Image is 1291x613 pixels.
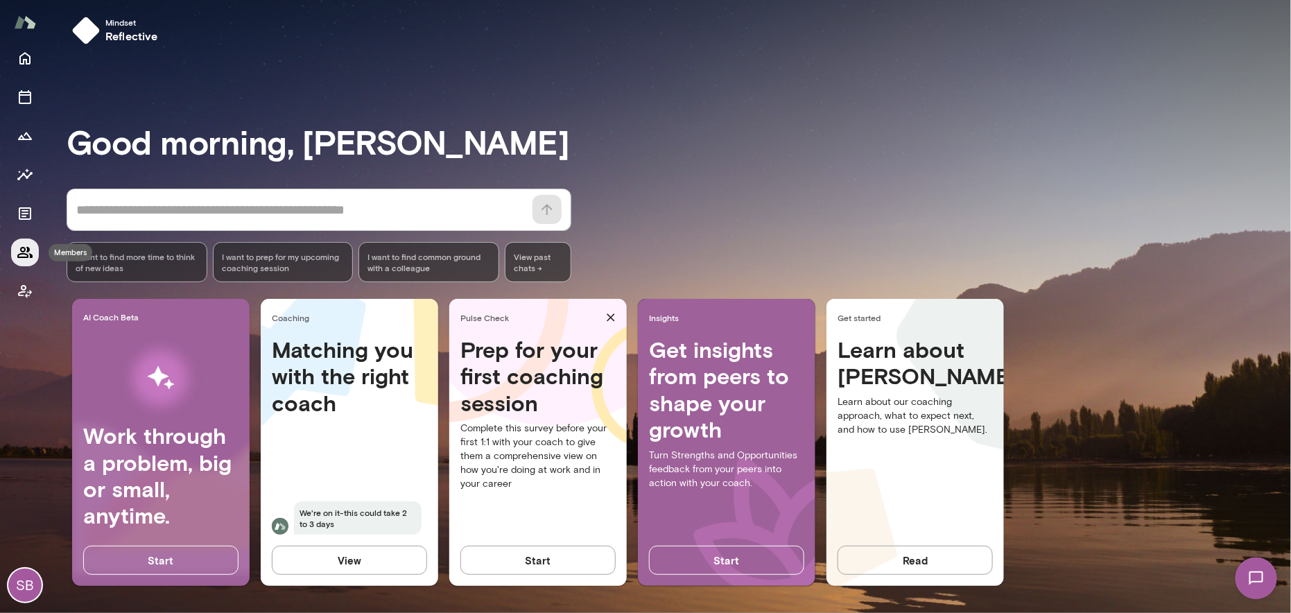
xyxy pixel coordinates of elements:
img: Mento [14,9,36,35]
span: I want to find more time to think of new ideas [76,251,198,273]
div: I want to find common ground with a colleague [358,242,499,282]
span: Insights [649,312,810,323]
button: Sessions [11,83,39,111]
button: Start [649,546,804,575]
span: Pulse Check [460,312,600,323]
button: Start [83,546,239,575]
button: Growth Plan [11,122,39,150]
button: Home [11,44,39,72]
img: mindset [72,17,100,44]
h4: Prep for your first coaching session [460,336,616,416]
button: Read [838,546,993,575]
button: Coach app [11,277,39,305]
button: Insights [11,161,39,189]
div: I want to prep for my upcoming coaching session [213,242,354,282]
span: I want to prep for my upcoming coaching session [222,251,345,273]
p: Learn about our coaching approach, what to expect next, and how to use [PERSON_NAME]. [838,395,993,437]
img: AI Workflows [99,334,223,422]
span: View past chats -> [505,242,571,282]
button: View [272,546,427,575]
h3: Good morning, [PERSON_NAME] [67,122,1291,161]
h6: reflective [105,28,158,44]
button: Start [460,546,616,575]
div: I want to find more time to think of new ideas [67,242,207,282]
h4: Work through a problem, big or small, anytime. [83,422,239,529]
span: I want to find common ground with a colleague [367,251,490,273]
button: Members [11,239,39,266]
p: Complete this survey before your first 1:1 with your coach to give them a comprehensive view on h... [460,422,616,491]
div: SB [8,569,42,602]
span: We're on it-this could take 2 to 3 days [294,501,422,535]
p: Turn Strengths and Opportunities feedback from your peers into action with your coach. [649,449,804,490]
span: Get started [838,312,998,323]
h4: Get insights from peers to shape your growth [649,336,804,443]
h4: Learn about [PERSON_NAME] [838,336,993,390]
span: Mindset [105,17,158,28]
button: Documents [11,200,39,227]
span: Coaching [272,312,433,323]
button: Mindsetreflective [67,11,169,50]
div: Members [49,244,92,261]
span: AI Coach Beta [83,311,244,322]
h4: Matching you with the right coach [272,336,427,416]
